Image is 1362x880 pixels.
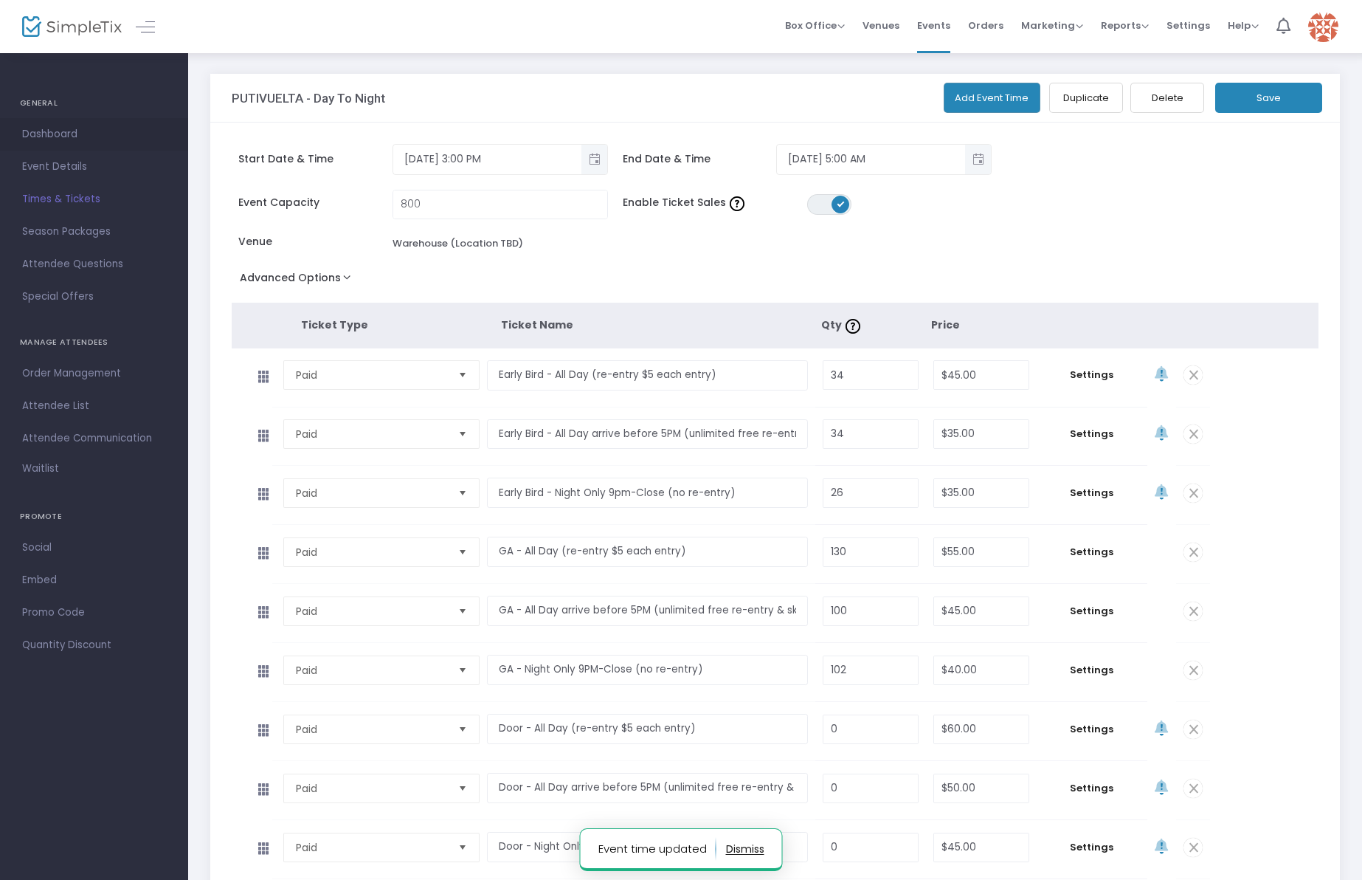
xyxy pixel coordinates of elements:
[1021,18,1083,32] span: Marketing
[1044,781,1140,796] span: Settings
[917,7,950,44] span: Events
[22,396,166,416] span: Attendee List
[22,429,166,448] span: Attendee Communication
[1044,840,1140,855] span: Settings
[20,502,168,532] h4: PROMOTE
[452,597,473,625] button: Select
[22,222,166,241] span: Season Packages
[452,715,473,743] button: Select
[487,714,807,744] input: Enter a ticket type name. e.g. General Admission
[730,196,744,211] img: question-mark
[393,147,581,171] input: Select date & time
[238,195,393,210] span: Event Capacity
[581,145,607,174] button: Toggle popup
[1044,545,1140,560] span: Settings
[934,597,1029,625] input: Price
[863,7,899,44] span: Venues
[22,190,166,209] span: Times & Tickets
[726,837,764,861] button: dismiss
[837,200,844,207] span: ON
[22,571,166,590] span: Embed
[238,151,393,167] span: Start Date & Time
[487,419,807,450] input: Enter a ticket type name. e.g. General Admission
[487,832,807,862] input: Enter a ticket type name. e.g. General Admission
[487,773,807,803] input: Enter a ticket type name. e.g. General Admission
[934,715,1029,743] input: Price
[1228,18,1259,32] span: Help
[296,368,447,382] span: Paid
[232,91,385,106] h3: PUTIVUELTA - Day To Night
[1044,722,1140,737] span: Settings
[623,151,777,167] span: End Date & Time
[1044,486,1140,501] span: Settings
[487,360,807,391] input: Enter a ticket type name. e.g. General Admission
[20,328,168,357] h4: MANAGE ATTENDEES
[232,267,365,294] button: Advanced Options
[22,255,166,274] span: Attendee Questions
[296,604,447,619] span: Paid
[22,157,166,176] span: Event Details
[1044,604,1140,619] span: Settings
[1130,83,1204,113] button: Delete
[452,774,473,802] button: Select
[487,596,807,626] input: Enter a ticket type name. e.g. General Admission
[22,287,166,306] span: Special Offers
[296,840,447,855] span: Paid
[934,656,1029,684] input: Price
[452,656,473,684] button: Select
[296,722,447,737] span: Paid
[22,461,59,476] span: Waitlist
[296,486,447,501] span: Paid
[22,125,166,144] span: Dashboard
[1101,18,1149,32] span: Reports
[944,83,1041,113] button: Add Event Time
[452,833,473,862] button: Select
[22,538,166,557] span: Social
[934,361,1029,389] input: Price
[296,663,447,678] span: Paid
[968,7,1003,44] span: Orders
[934,420,1029,448] input: Price
[934,833,1029,862] input: Price
[1049,83,1123,113] button: Duplicate
[934,479,1029,507] input: Price
[296,427,447,441] span: Paid
[301,317,368,332] span: Ticket Type
[22,364,166,383] span: Order Management
[452,538,473,566] button: Select
[1215,83,1322,113] button: Save
[965,145,991,174] button: Toggle popup
[22,603,166,622] span: Promo Code
[821,317,864,332] span: Qty
[777,147,965,171] input: Select date & time
[501,317,573,332] span: Ticket Name
[296,545,447,560] span: Paid
[1044,368,1140,382] span: Settings
[393,236,523,251] div: Warehouse (Location TBD)
[487,537,807,567] input: Enter a ticket type name. e.g. General Admission
[598,837,716,861] p: Event time updated
[22,636,166,655] span: Quantity Discount
[846,319,860,334] img: question-mark
[931,317,960,332] span: Price
[487,478,807,508] input: Enter a ticket type name. e.g. General Admission
[20,89,168,118] h4: GENERAL
[238,234,393,250] span: Venue
[452,361,473,389] button: Select
[452,479,473,507] button: Select
[934,538,1029,566] input: Price
[487,655,807,685] input: Enter a ticket type name. e.g. General Admission
[296,781,447,796] span: Paid
[452,420,473,448] button: Select
[1166,7,1210,44] span: Settings
[785,18,845,32] span: Box Office
[623,195,807,210] span: Enable Ticket Sales
[934,774,1029,802] input: Price
[1044,427,1140,441] span: Settings
[1044,663,1140,678] span: Settings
